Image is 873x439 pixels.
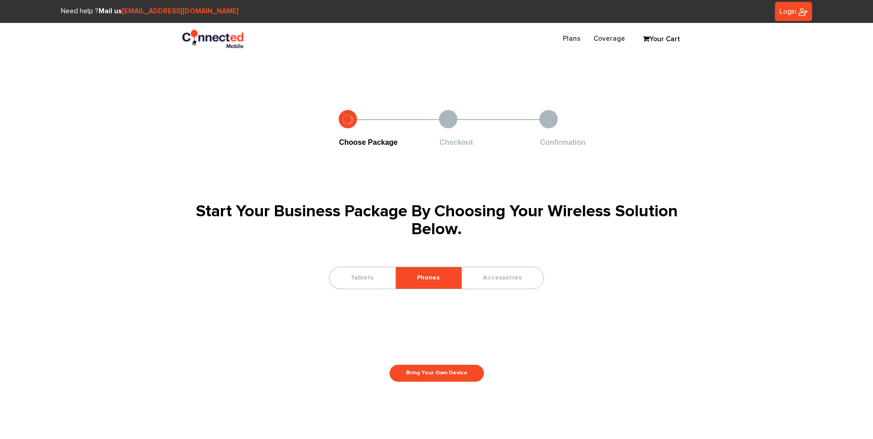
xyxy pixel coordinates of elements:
[540,138,586,146] span: Confirmation
[439,138,473,146] span: Checkout
[390,365,484,382] a: Bring Your Own Device
[638,33,684,46] a: Your Cart
[99,8,239,15] strong: Mail us
[780,8,796,15] span: Login
[396,267,461,289] a: Phones
[339,138,398,146] span: Choose Package
[182,203,691,239] h1: Start Your Business Package By Choosing Your Wireless Solution Below.
[329,267,395,289] a: Tablets
[122,8,239,15] a: [EMAIL_ADDRESS][DOMAIN_NAME]
[61,8,239,15] span: Need help ?
[556,30,587,48] a: Plans
[462,267,543,289] a: Accessories
[587,30,631,48] a: Coverage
